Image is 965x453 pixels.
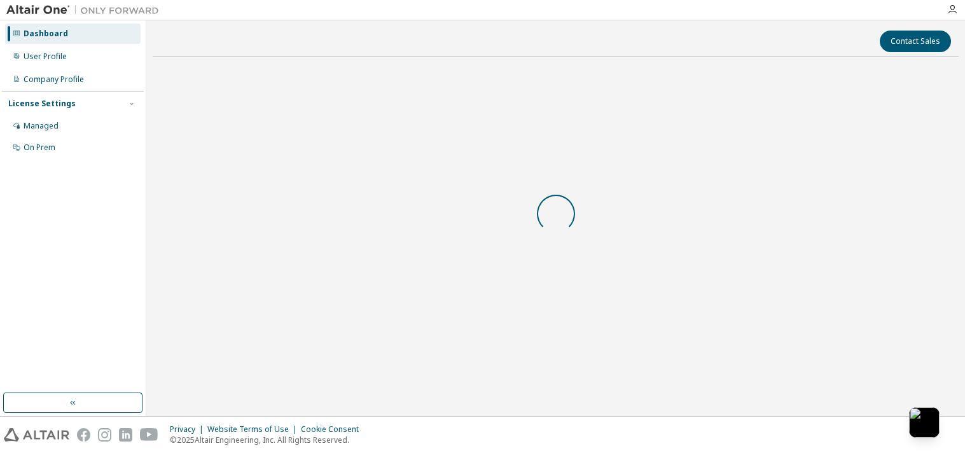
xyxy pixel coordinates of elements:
div: Website Terms of Use [207,424,301,435]
div: User Profile [24,52,67,62]
div: Company Profile [24,74,84,85]
div: Managed [24,121,59,131]
p: © 2025 Altair Engineering, Inc. All Rights Reserved. [170,435,366,445]
div: Dashboard [24,29,68,39]
img: youtube.svg [140,428,158,442]
div: Cookie Consent [301,424,366,435]
img: Altair One [6,4,165,17]
img: altair_logo.svg [4,428,69,442]
div: Privacy [170,424,207,435]
img: facebook.svg [77,428,90,442]
div: On Prem [24,143,55,153]
img: instagram.svg [98,428,111,442]
div: License Settings [8,99,76,109]
img: linkedin.svg [119,428,132,442]
button: Contact Sales [880,31,951,52]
